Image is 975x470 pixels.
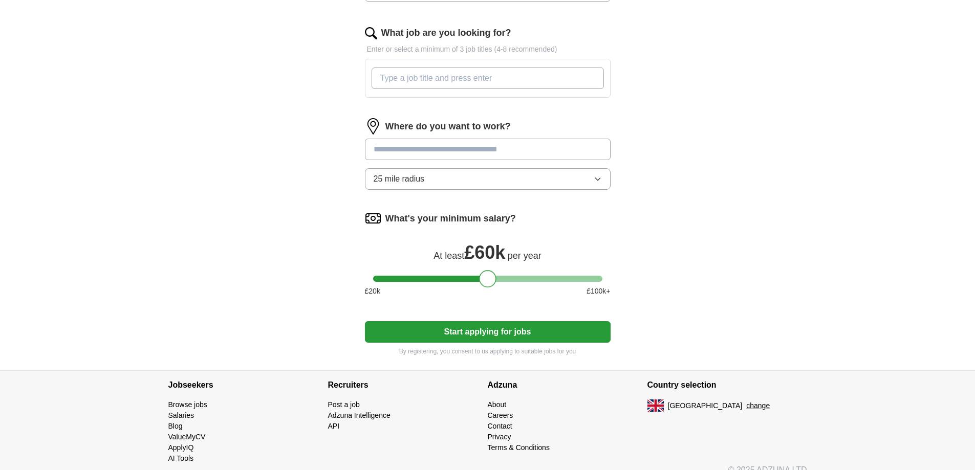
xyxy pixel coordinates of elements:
[365,27,377,39] img: search.png
[385,120,511,133] label: Where do you want to work?
[365,168,611,190] button: 25 mile radius
[168,411,194,419] a: Salaries
[488,433,511,441] a: Privacy
[488,422,512,430] a: Contact
[381,26,511,40] label: What job are you looking for?
[434,251,464,261] span: At least
[328,411,391,419] a: Adzuna Intelligence
[385,212,516,226] label: What's your minimum salary?
[464,242,505,263] span: £ 60k
[365,347,611,356] p: By registering, you consent to us applying to suitable jobs for you
[168,443,194,452] a: ApplyIQ
[365,44,611,55] p: Enter or select a minimum of 3 job titles (4-8 recommended)
[587,286,610,297] span: £ 100 k+
[328,400,360,409] a: Post a job
[365,118,381,135] img: location.png
[488,443,550,452] a: Terms & Conditions
[647,399,664,412] img: UK flag
[328,422,340,430] a: API
[168,400,207,409] a: Browse jobs
[168,454,194,462] a: AI Tools
[647,371,807,399] h4: Country selection
[508,251,541,261] span: per year
[168,433,206,441] a: ValueMyCV
[372,68,604,89] input: Type a job title and press enter
[488,400,507,409] a: About
[668,400,743,411] span: [GEOGRAPHIC_DATA]
[746,400,770,411] button: change
[365,321,611,343] button: Start applying for jobs
[365,286,380,297] span: £ 20 k
[374,173,425,185] span: 25 mile radius
[168,422,183,430] a: Blog
[365,210,381,227] img: salary.png
[488,411,513,419] a: Careers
